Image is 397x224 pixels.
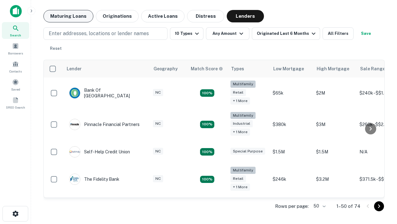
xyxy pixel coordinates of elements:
[227,60,270,77] th: Types
[191,65,222,72] h6: Match Score
[2,40,29,57] a: Borrowers
[200,121,214,128] div: Matching Properties: 14, hasApolloMatch: undefined
[231,65,244,72] div: Types
[67,65,82,72] div: Lender
[187,10,224,22] button: Distress
[2,76,29,93] a: Saved
[275,203,309,210] p: Rows per page:
[360,65,385,72] div: Sale Range
[2,22,29,39] a: Search
[153,148,163,155] div: NC
[2,94,29,111] a: SREO Search
[153,175,163,182] div: NC
[230,120,253,127] div: Industrial
[230,81,256,88] div: Multifamily
[153,120,163,127] div: NC
[49,30,149,37] p: Enter addresses, locations or lender names
[69,88,80,98] img: picture
[230,175,246,182] div: Retail
[200,176,214,183] div: Matching Properties: 10, hasApolloMatch: undefined
[69,119,140,130] div: Pinnacle Financial Partners
[273,65,304,72] div: Low Mortgage
[6,105,25,110] span: SREO Search
[2,58,29,75] a: Contacts
[46,42,66,55] button: Reset
[230,97,250,105] div: + 1 more
[191,65,223,72] div: Capitalize uses an advanced AI algorithm to match your search with the best lender. The match sco...
[230,128,250,136] div: + 1 more
[43,27,167,40] button: Enter addresses, locations or lender names
[153,89,163,96] div: NC
[313,60,356,77] th: High Mortgage
[313,109,356,140] td: $3M
[63,60,150,77] th: Lender
[313,77,356,109] td: $2M
[270,140,313,164] td: $1.5M
[170,27,203,40] button: 10 Types
[337,203,360,210] p: 1–50 of 74
[187,60,227,77] th: Capitalize uses an advanced AI algorithm to match your search with the best lender. The match sco...
[150,60,187,77] th: Geography
[230,89,246,96] div: Retail
[11,87,20,92] span: Saved
[69,147,80,157] img: picture
[230,167,256,174] div: Multifamily
[356,27,376,40] button: Save your search to get updates of matches that match your search criteria.
[313,164,356,195] td: $3.2M
[317,65,349,72] div: High Mortgage
[227,10,264,22] button: Lenders
[69,119,80,130] img: picture
[69,87,144,99] div: Bank Of [GEOGRAPHIC_DATA]
[200,148,214,156] div: Matching Properties: 11, hasApolloMatch: undefined
[141,10,185,22] button: Active Loans
[313,140,356,164] td: $1.5M
[69,174,80,184] img: picture
[323,27,354,40] button: All Filters
[8,51,23,56] span: Borrowers
[96,10,139,22] button: Originations
[43,10,93,22] button: Maturing Loans
[10,33,21,38] span: Search
[270,164,313,195] td: $246k
[9,69,22,74] span: Contacts
[374,201,384,211] button: Go to next page
[230,112,256,119] div: Multifamily
[252,27,320,40] button: Originated Last 6 Months
[270,109,313,140] td: $380k
[230,148,265,155] div: Special Purpose
[366,154,397,184] iframe: Chat Widget
[230,184,250,191] div: + 1 more
[311,202,327,211] div: 50
[69,174,119,185] div: The Fidelity Bank
[270,60,313,77] th: Low Mortgage
[270,77,313,109] td: $65k
[257,30,317,37] div: Originated Last 6 Months
[69,146,130,157] div: Self-help Credit Union
[206,27,249,40] button: Any Amount
[154,65,178,72] div: Geography
[10,5,22,17] img: capitalize-icon.png
[200,89,214,97] div: Matching Properties: 17, hasApolloMatch: undefined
